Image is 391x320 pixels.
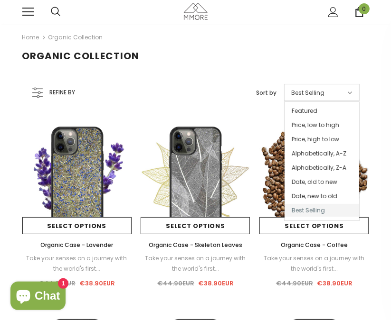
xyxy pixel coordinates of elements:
[285,147,359,160] span: Alphabetically, A-Z
[141,217,250,234] a: Select options
[285,190,359,202] span: Date, new to old
[285,133,359,146] span: Price, high to low
[259,240,369,250] a: Organic Case - Coffee
[40,241,113,249] span: Organic Case - Lavender
[257,88,277,98] label: Sort by
[285,175,359,188] span: Date, old to new
[259,217,369,234] a: Select options
[292,88,325,98] span: Best Selling
[184,3,208,19] img: MMORE Cases
[141,240,250,250] a: Organic Case - Skeleton Leaves
[22,49,140,63] span: Organic Collection
[22,217,132,234] a: Select options
[285,119,359,131] span: Price, low to high
[276,279,313,288] span: €44.90EUR
[285,104,359,117] span: Featured
[50,87,76,98] span: Refine by
[281,241,348,249] span: Organic Case - Coffee
[285,204,359,217] span: Best Selling
[22,32,39,43] a: Home
[285,161,359,174] span: Alphabetically, Z-A
[141,253,250,274] div: Take your senses on a journey with the world's first...
[157,279,194,288] span: €44.90EUR
[22,253,132,274] div: Take your senses on a journey with the world's first...
[317,279,353,288] span: €38.90EUR
[354,7,364,17] a: 0
[22,240,132,250] a: Organic Case - Lavender
[359,3,370,14] span: 0
[198,279,234,288] span: €38.90EUR
[149,241,242,249] span: Organic Case - Skeleton Leaves
[8,282,68,312] inbox-online-store-chat: Shopify online store chat
[259,253,369,274] div: Take your senses on a journey with the world's first...
[48,33,103,41] a: Organic Collection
